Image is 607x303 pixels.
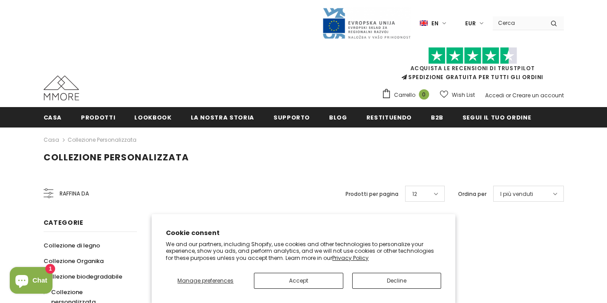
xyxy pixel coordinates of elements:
h2: Cookie consent [166,228,441,238]
span: 0 [419,89,429,100]
a: Blog [329,107,347,127]
span: SPEDIZIONE GRATUITA PER TUTTI GLI ORDINI [382,51,564,81]
span: en [431,19,438,28]
span: Categorie [44,218,84,227]
span: Lookbook [134,113,171,122]
span: Manage preferences [177,277,233,284]
a: Segui il tuo ordine [462,107,531,127]
a: Restituendo [366,107,412,127]
img: Javni Razpis [322,7,411,40]
span: Restituendo [366,113,412,122]
a: Creare un account [512,92,564,99]
span: Blog [329,113,347,122]
p: We and our partners, including Shopify, use cookies and other technologies to personalize your ex... [166,241,441,262]
label: Ordina per [458,190,486,199]
a: Collezione di legno [44,238,100,253]
span: Casa [44,113,62,122]
span: supporto [273,113,310,122]
a: Javni Razpis [322,19,411,27]
img: Fidati di Pilot Stars [428,47,517,64]
inbox-online-store-chat: Shopify online store chat [7,267,55,296]
a: La nostra storia [191,107,254,127]
a: Collezione personalizzata [68,136,137,144]
span: or [506,92,511,99]
a: Privacy Policy [332,254,369,262]
span: Prodotti [81,113,115,122]
img: Casi MMORE [44,76,79,100]
span: 12 [412,190,417,199]
a: Lookbook [134,107,171,127]
span: Carrello [394,91,415,100]
span: I più venduti [500,190,533,199]
span: Collezione personalizzata [44,151,189,163]
input: Search Site [493,16,544,29]
img: i-lang-1.png [420,20,428,27]
a: Casa [44,107,62,127]
button: Accept [254,273,343,289]
button: Manage preferences [166,273,245,289]
a: supporto [273,107,310,127]
a: Acquista le recensioni di TrustPilot [410,64,535,72]
span: B2B [431,113,443,122]
span: La nostra storia [191,113,254,122]
span: Segui il tuo ordine [462,113,531,122]
a: Accedi [485,92,504,99]
a: Prodotti [81,107,115,127]
a: Casa [44,135,59,145]
a: Carrello 0 [382,88,434,102]
span: Collezione di legno [44,241,100,250]
span: EUR [465,19,476,28]
button: Decline [352,273,441,289]
a: Collezione Organika [44,253,104,269]
span: Raffina da [60,189,89,199]
span: Wish List [452,91,475,100]
span: Collezione biodegradabile [44,272,122,281]
a: Collezione biodegradabile [44,269,122,284]
label: Prodotti per pagina [346,190,398,199]
span: Collezione Organika [44,257,104,265]
a: Wish List [440,87,475,103]
a: B2B [431,107,443,127]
